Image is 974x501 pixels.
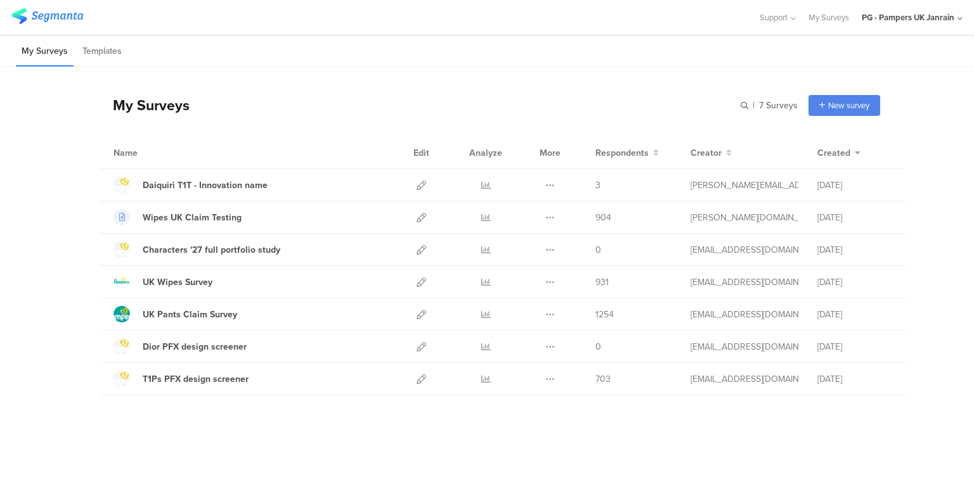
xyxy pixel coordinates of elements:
[691,179,798,192] div: laporta.a@pg.com
[114,209,242,225] a: Wipes UK Claim Testing
[595,308,614,321] span: 1254
[408,137,435,168] div: Edit
[595,276,609,289] span: 931
[817,372,893,386] div: [DATE]
[691,243,798,257] div: richi.a@pg.com
[143,340,247,353] div: Dior PFX design screener
[114,177,268,193] a: Daiquiri T1T - Innovation name
[828,99,869,111] span: New survey
[751,99,756,112] span: |
[691,211,798,224] div: chandak.am@pg.com
[114,338,247,355] a: Dior PFX design screener
[817,340,893,353] div: [DATE]
[817,146,860,160] button: Created
[143,179,268,192] div: Daiquiri T1T - Innovation name
[143,243,280,257] div: Characters '27 full portfolio study
[817,211,893,224] div: [DATE]
[143,372,249,386] div: T1Ps PFX design screener
[817,243,893,257] div: [DATE]
[691,146,722,160] span: Creator
[536,137,564,168] div: More
[760,11,788,23] span: Support
[691,146,732,160] button: Creator
[595,243,601,257] span: 0
[817,146,850,160] span: Created
[100,94,190,116] div: My Surveys
[595,211,611,224] span: 904
[114,274,212,290] a: UK Wipes Survey
[114,146,190,160] div: Name
[143,276,212,289] div: UK Wipes Survey
[114,241,280,258] a: Characters '27 full portfolio study
[143,211,242,224] div: Wipes UK Claim Testing
[817,276,893,289] div: [DATE]
[595,146,659,160] button: Respondents
[817,308,893,321] div: [DATE]
[595,179,601,192] span: 3
[817,179,893,192] div: [DATE]
[77,37,127,67] li: Templates
[691,308,798,321] div: burcak.b.1@pg.com
[467,137,505,168] div: Analyze
[691,340,798,353] div: zavanella.e@pg.com
[691,276,798,289] div: erisekinci.n@pg.com
[11,8,83,24] img: segmanta logo
[862,11,954,23] div: PG - Pampers UK Janrain
[595,340,601,353] span: 0
[595,372,611,386] span: 703
[143,308,237,321] div: UK Pants Claim Survey
[759,99,798,112] span: 7 Surveys
[16,37,74,67] li: My Surveys
[595,146,649,160] span: Respondents
[691,372,798,386] div: richi.a@pg.com
[114,306,237,322] a: UK Pants Claim Survey
[114,371,249,387] a: T1Ps PFX design screener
